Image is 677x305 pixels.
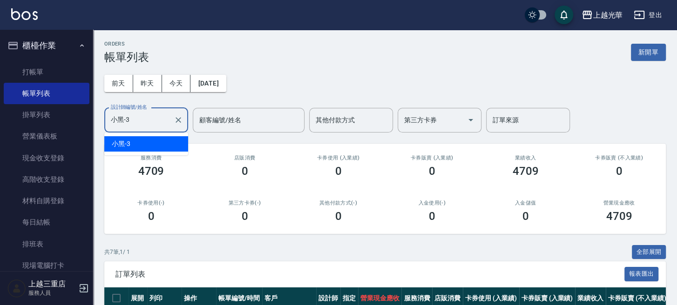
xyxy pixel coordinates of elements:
h2: 卡券販賣 (不入業績) [583,155,655,161]
h3: 帳單列表 [104,51,149,64]
h3: 0 [335,210,342,223]
a: 打帳單 [4,61,89,83]
h3: 0 [522,210,529,223]
a: 營業儀表板 [4,126,89,147]
h2: 卡券販賣 (入業績) [396,155,467,161]
a: 帳單列表 [4,83,89,104]
h2: 卡券使用(-) [115,200,187,206]
button: 上越光華 [578,6,626,25]
a: 高階收支登錄 [4,169,89,190]
a: 新開單 [631,47,666,56]
h2: 入金儲值 [490,200,561,206]
h2: 業績收入 [490,155,561,161]
button: Clear [172,113,185,126]
h2: 卡券使用 (入業績) [303,155,374,161]
a: 材料自購登錄 [4,190,89,212]
a: 排班表 [4,233,89,255]
h3: 0 [148,210,155,223]
h3: 0 [429,165,435,178]
button: 新開單 [631,44,666,61]
p: 服務人員 [28,289,76,297]
h2: 入金使用(-) [396,200,467,206]
button: 報表匯出 [624,267,659,281]
a: 掛單列表 [4,104,89,126]
div: 上越光華 [593,9,623,21]
button: 櫃檯作業 [4,33,89,58]
img: Person [7,279,26,298]
a: 報表匯出 [624,269,659,278]
button: 前天 [104,75,133,92]
h3: 4709 [606,210,632,223]
span: 訂單列表 [115,270,624,279]
img: Logo [11,8,38,20]
h3: 0 [242,210,248,223]
button: [DATE] [190,75,226,92]
h2: 其他付款方式(-) [303,200,374,206]
button: 今天 [162,75,191,92]
p: 共 7 筆, 1 / 1 [104,248,130,256]
h2: 店販消費 [209,155,280,161]
button: 全部展開 [632,245,666,259]
h5: 上越三重店 [28,279,76,289]
h3: 0 [242,165,248,178]
a: 現金收支登錄 [4,147,89,169]
h2: ORDERS [104,41,149,47]
h3: 0 [616,165,623,178]
button: save [555,6,573,24]
h2: 營業現金應收 [583,200,655,206]
a: 每日結帳 [4,212,89,233]
button: Open [463,113,478,127]
h3: 服務消費 [115,155,187,161]
h3: 4709 [138,165,164,178]
label: 設計師編號/姓名 [111,104,147,111]
span: 小黑 -3 [112,139,130,149]
h2: 第三方卡券(-) [209,200,280,206]
button: 登出 [630,7,666,24]
h3: 0 [335,165,342,178]
h3: 0 [429,210,435,223]
button: 昨天 [133,75,162,92]
h3: 4709 [513,165,539,178]
a: 現場電腦打卡 [4,255,89,276]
